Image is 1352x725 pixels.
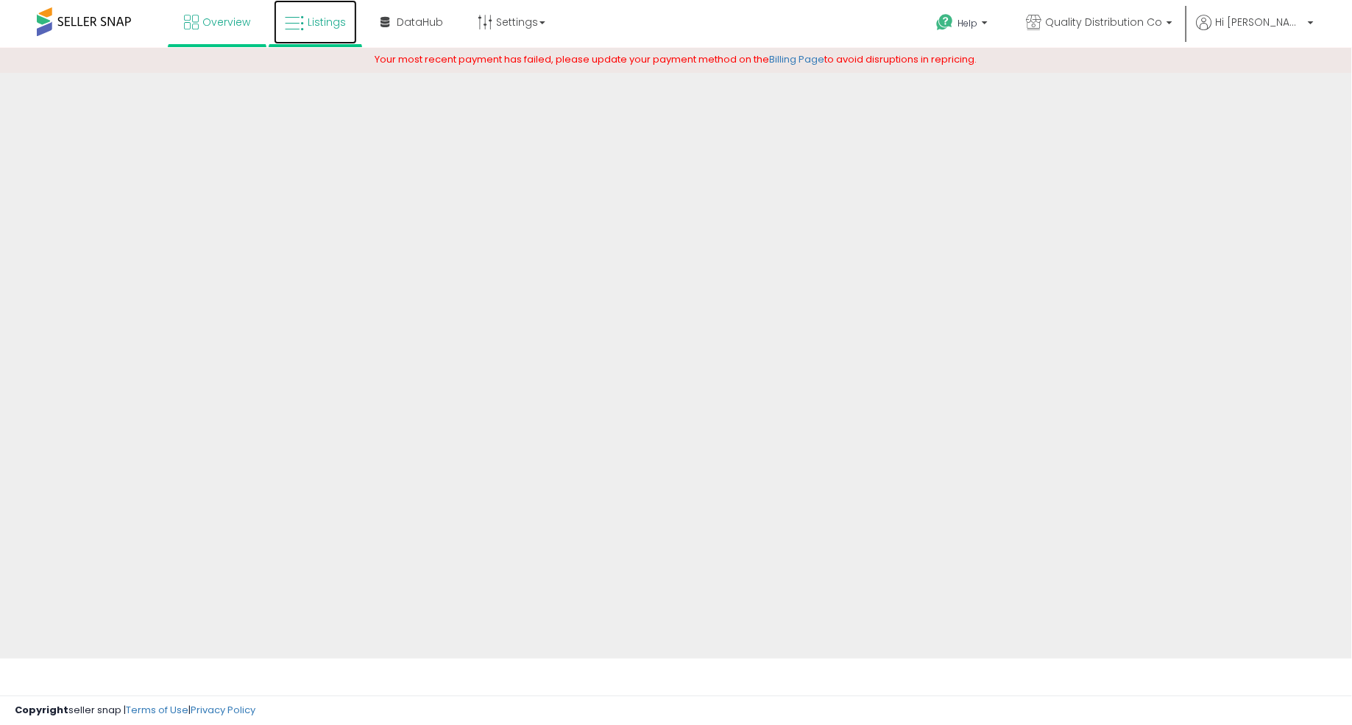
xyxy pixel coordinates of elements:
[958,17,977,29] span: Help
[924,2,1002,48] a: Help
[397,15,443,29] span: DataHub
[308,15,346,29] span: Listings
[375,52,977,66] span: Your most recent payment has failed, please update your payment method on the to avoid disruption...
[1215,15,1303,29] span: Hi [PERSON_NAME]
[202,15,250,29] span: Overview
[770,52,825,66] a: Billing Page
[1045,15,1162,29] span: Quality Distribution Co
[1196,15,1314,48] a: Hi [PERSON_NAME]
[935,13,954,32] i: Get Help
